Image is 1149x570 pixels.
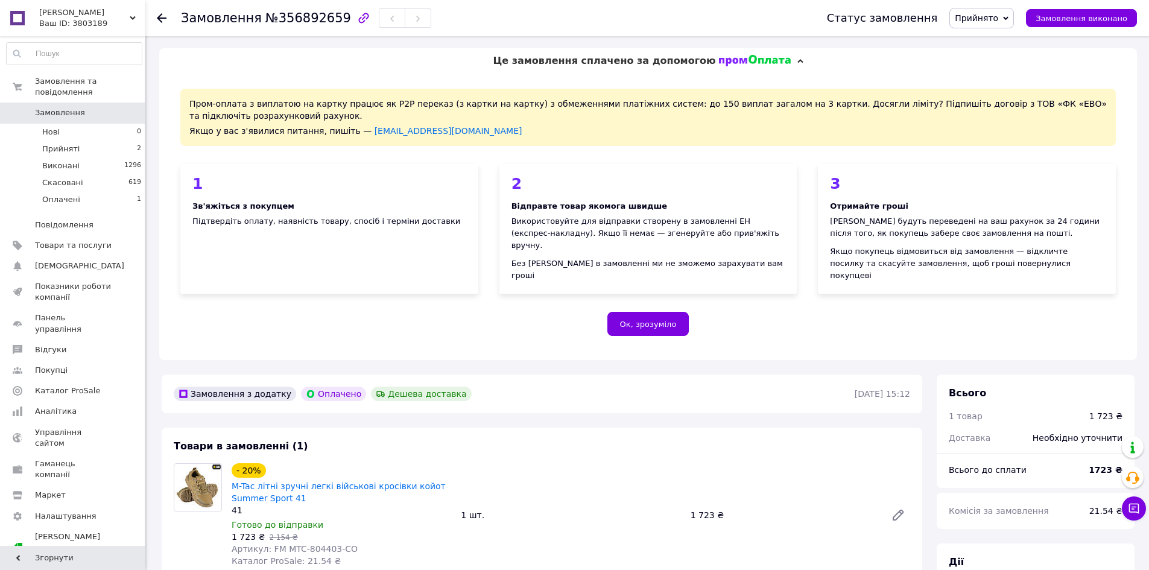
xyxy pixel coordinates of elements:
div: Якщо покупець відмовиться від замовлення — відкличте посилку та скасуйте замовлення, щоб гроші по... [830,245,1104,282]
img: M-Tac літні зручні легкі військові кросівки койот Summer Sport 41 [174,464,221,511]
button: Ок, зрозуміло [607,312,689,336]
div: Повернутися назад [157,12,166,24]
span: Доставка [949,433,990,443]
div: Ваш ID: 3803189 [39,18,145,29]
span: Замовлення та повідомлення [35,76,145,98]
span: Управління сайтом [35,427,112,449]
img: evopay logo [719,55,791,67]
span: Товари та послуги [35,240,112,251]
div: Підтвердіть оплату, наявність товару, спосіб і терміни доставки [192,215,466,227]
div: 1 [192,176,466,191]
input: Пошук [7,43,142,65]
b: Зв'яжіться з покупцем [192,201,294,211]
span: Нові [42,127,60,138]
button: Чат з покупцем [1122,496,1146,521]
div: Замовлення з додатку [174,387,296,401]
a: M-Tac літні зручні легкі військові кросівки койот Summer Sport 41 [232,481,446,503]
span: Дії [949,556,964,568]
div: Без [PERSON_NAME] в замовленні ми не зможемо зарахувати вам гроші [511,258,785,282]
b: 1723 ₴ [1089,465,1122,475]
span: Аналітика [35,406,77,417]
div: - 20% [232,463,266,478]
span: Комісія за замовлення [949,506,1049,516]
span: 1 товар [949,411,983,421]
a: [EMAIL_ADDRESS][DOMAIN_NAME] [375,126,522,136]
span: 1 [137,194,141,205]
span: 619 [128,177,141,188]
time: [DATE] 15:12 [855,389,910,399]
span: Каталог ProSale [35,385,100,396]
span: Ок, зрозуміло [620,320,677,329]
span: Каталог ProSale: 21.54 ₴ [232,556,341,566]
span: Замовлення [181,11,262,25]
span: Прийняті [42,144,80,154]
div: Дешева доставка [371,387,471,401]
div: 1 723 ₴ [686,507,881,524]
span: Виконані [42,160,80,171]
span: Оплачені [42,194,80,205]
span: Покупці [35,365,68,376]
span: Готово до відправки [232,520,323,530]
div: Якщо у вас з'явилися питання, пишіть — [189,125,1107,137]
span: Артикул: FM MTC-804403-CO [232,544,358,554]
span: 0 [137,127,141,138]
span: №356892659 [265,11,351,25]
div: Оплачено [301,387,366,401]
div: 2 [511,176,785,191]
span: Гаманець компанії [35,458,112,480]
span: Налаштування [35,511,97,522]
div: Необхідно уточнити [1025,425,1130,451]
span: 2 154 ₴ [269,533,297,542]
span: Скасовані [42,177,83,188]
span: Повідомлення [35,220,93,230]
b: Відправте товар якомога швидше [511,201,667,211]
span: Прийнято [955,13,998,23]
span: 2 [137,144,141,154]
div: 1 шт. [456,507,685,524]
span: [DEMOGRAPHIC_DATA] [35,261,124,271]
div: 3 [830,176,1104,191]
span: Відгуки [35,344,66,355]
div: Статус замовлення [827,12,938,24]
span: Замовлення [35,107,85,118]
span: [PERSON_NAME] та рахунки [35,531,112,565]
span: Маркет [35,490,66,501]
span: Це замовлення сплачено за допомогою [493,55,715,66]
a: Редагувати [886,503,910,527]
button: Замовлення виконано [1026,9,1137,27]
span: Всього [949,387,986,399]
span: 21.54 ₴ [1089,506,1122,516]
div: 41 [232,504,451,516]
span: 1296 [124,160,141,171]
span: Фанні Мей [39,7,130,18]
div: 1 723 ₴ [1089,410,1122,422]
span: Панель управління [35,312,112,334]
span: Товари в замовленні (1) [174,440,308,452]
span: Всього до сплати [949,465,1027,475]
span: Показники роботи компанії [35,281,112,303]
div: [PERSON_NAME] будуть переведені на ваш рахунок за 24 години після того, як покупець забере своє з... [830,215,1104,239]
div: Пром-оплата з виплатою на картку працює як P2P переказ (з картки на картку) з обмеженнями платіжн... [180,89,1116,146]
div: Використовуйте для відправки створену в замовленні ЕН (експрес-накладну). Якщо її немає — згенеру... [511,215,785,252]
span: 1 723 ₴ [232,532,265,542]
b: Отримайте гроші [830,201,908,211]
span: Замовлення виконано [1036,14,1127,23]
